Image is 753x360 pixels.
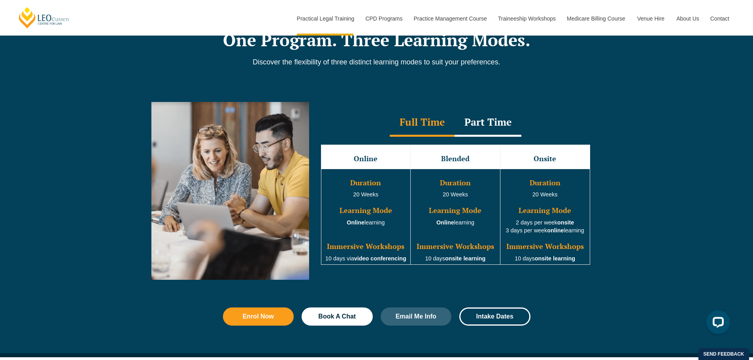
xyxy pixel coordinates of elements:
strong: Online [436,219,454,226]
a: Email Me Info [381,307,452,326]
h2: One Program. Three Learning Modes. [151,30,602,50]
a: About Us [670,2,704,36]
h3: Immersive Workshops [501,243,589,251]
a: Practice Management Course [408,2,492,36]
h3: Learning Mode [322,207,410,215]
td: learning 10 days via [321,169,411,265]
div: Part Time [455,109,521,137]
td: 20 Weeks learning 10 days [411,169,500,265]
strong: onsite [557,219,574,226]
div: Full Time [390,109,455,137]
h3: Learning Mode [501,207,589,215]
iframe: LiveChat chat widget [700,307,733,340]
span: 20 Weeks [353,191,378,198]
a: Contact [704,2,735,36]
strong: online [547,227,564,234]
a: Enrol Now [223,307,294,326]
span: Enrol Now [243,313,274,320]
h3: Duration [501,179,589,187]
a: Book A Chat [302,307,373,326]
a: Venue Hire [631,2,670,36]
a: Intake Dates [459,307,530,326]
h3: Onsite [501,155,589,163]
a: Medicare Billing Course [561,2,631,36]
span: Duration [350,178,381,187]
td: 20 Weeks 2 days per week 3 days per week learning 10 days [500,169,590,265]
a: Practical Legal Training [291,2,360,36]
h3: Blended [411,155,499,163]
strong: video conferencing [354,255,406,262]
span: Book A Chat [318,313,356,320]
span: Intake Dates [476,313,513,320]
h3: Duration [411,179,499,187]
strong: Online [347,219,364,226]
strong: onsite learning [535,255,575,262]
span: Email Me Info [396,313,436,320]
a: CPD Programs [359,2,408,36]
h3: Learning Mode [411,207,499,215]
h3: Immersive Workshops [411,243,499,251]
p: Discover the flexibility of three distinct learning modes to suit your preferences. [151,58,602,66]
strong: onsite learning [445,255,485,262]
a: Traineeship Workshops [492,2,561,36]
h3: Immersive Workshops [322,243,410,251]
a: [PERSON_NAME] Centre for Law [18,6,70,29]
h3: Online [322,155,410,163]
